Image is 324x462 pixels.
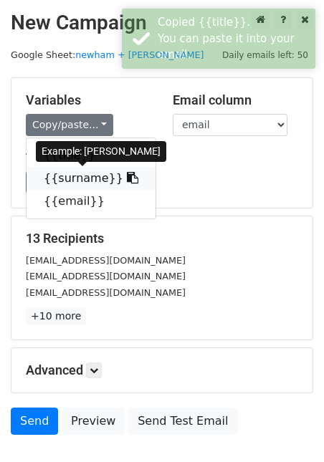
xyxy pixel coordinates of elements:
small: Google Sheet: [11,49,204,60]
a: Copy/paste... [26,114,113,136]
a: {{surname}} [27,167,156,190]
small: [EMAIL_ADDRESS][DOMAIN_NAME] [26,271,186,281]
h5: Advanced [26,362,298,378]
a: Preview [62,408,125,435]
div: Example: [PERSON_NAME] [36,141,166,162]
h5: 13 Recipients [26,231,298,246]
h5: Email column [173,92,298,108]
a: {{email}} [27,190,156,213]
a: Send [11,408,58,435]
a: {{title}} [27,144,156,167]
a: newham + [PERSON_NAME] [75,49,204,60]
small: [EMAIL_ADDRESS][DOMAIN_NAME] [26,255,186,266]
small: [EMAIL_ADDRESS][DOMAIN_NAME] [26,287,186,298]
h2: New Campaign [11,11,313,35]
iframe: Chat Widget [252,393,324,462]
div: Copied {{title}}. You can paste it into your email. [158,14,310,63]
a: +10 more [26,307,86,325]
a: Send Test Email [128,408,237,435]
h5: Variables [26,92,151,108]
